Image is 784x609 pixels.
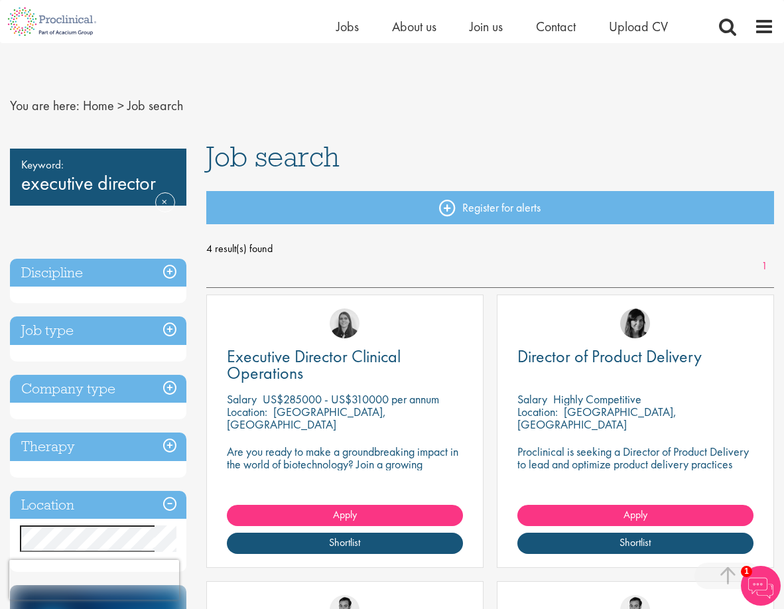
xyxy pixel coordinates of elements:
[227,445,463,496] p: Are you ready to make a groundbreaking impact in the world of biotechnology? Join a growing compa...
[333,507,357,521] span: Apply
[127,97,183,114] span: Job search
[227,391,257,407] span: Salary
[755,259,774,274] a: 1
[609,18,668,35] a: Upload CV
[227,348,463,381] a: Executive Director Clinical Operations
[227,404,267,419] span: Location:
[623,507,647,521] span: Apply
[227,505,463,526] a: Apply
[517,505,753,526] a: Apply
[517,404,558,419] span: Location:
[517,391,547,407] span: Salary
[21,155,175,174] span: Keyword:
[10,375,186,403] h3: Company type
[10,149,186,206] div: executive director
[536,18,576,35] a: Contact
[620,308,650,338] img: Tesnim Chagklil
[10,97,80,114] span: You are here:
[263,391,439,407] p: US$285000 - US$310000 per annum
[83,97,114,114] a: breadcrumb link
[517,345,702,368] span: Director of Product Delivery
[10,259,186,287] h3: Discipline
[9,560,179,600] iframe: reCAPTCHA
[517,445,753,483] p: Proclinical is seeking a Director of Product Delivery to lead and optimize product delivery pract...
[741,566,752,577] span: 1
[10,491,186,519] h3: Location
[517,533,753,554] a: Shortlist
[330,308,359,338] img: Ciara Noble
[206,139,340,174] span: Job search
[227,404,386,432] p: [GEOGRAPHIC_DATA], [GEOGRAPHIC_DATA]
[741,566,781,606] img: Chatbot
[10,316,186,345] h3: Job type
[336,18,359,35] a: Jobs
[553,391,641,407] p: Highly Competitive
[517,348,753,365] a: Director of Product Delivery
[392,18,436,35] a: About us
[227,533,463,554] a: Shortlist
[206,191,775,224] a: Register for alerts
[206,239,775,259] span: 4 result(s) found
[155,192,175,231] a: Remove
[517,404,677,432] p: [GEOGRAPHIC_DATA], [GEOGRAPHIC_DATA]
[10,433,186,461] h3: Therapy
[470,18,503,35] a: Join us
[227,345,401,384] span: Executive Director Clinical Operations
[117,97,124,114] span: >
